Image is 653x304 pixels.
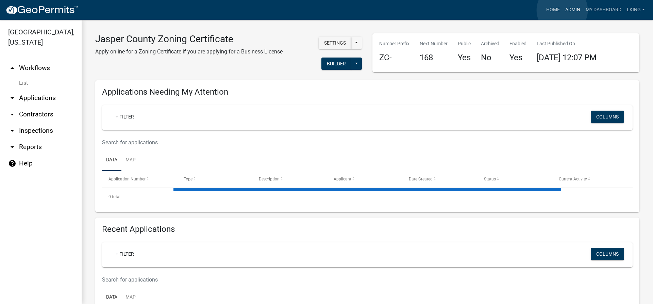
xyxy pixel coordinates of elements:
[379,40,409,47] p: Number Prefix
[484,177,496,181] span: Status
[334,177,351,181] span: Applicant
[8,64,16,72] i: arrow_drop_up
[95,48,283,56] p: Apply online for a Zoning Certificate if you are applying for a Business License
[481,53,499,63] h4: No
[259,177,280,181] span: Description
[379,53,409,63] h4: ZC-
[537,53,597,62] span: [DATE] 12:07 PM
[327,171,402,187] datatable-header-cell: Applicant
[102,87,633,97] h4: Applications Needing My Attention
[563,3,583,16] a: Admin
[537,40,597,47] p: Last Published On
[420,53,448,63] h4: 168
[8,127,16,135] i: arrow_drop_down
[108,177,146,181] span: Application Number
[8,110,16,118] i: arrow_drop_down
[177,171,252,187] datatable-header-cell: Type
[8,159,16,167] i: help
[252,171,327,187] datatable-header-cell: Description
[559,177,587,181] span: Current Activity
[321,58,351,70] button: Builder
[319,37,351,49] button: Settings
[8,143,16,151] i: arrow_drop_down
[402,171,478,187] datatable-header-cell: Date Created
[95,33,283,45] h3: Jasper County Zoning Certificate
[409,177,433,181] span: Date Created
[458,40,471,47] p: Public
[481,40,499,47] p: Archived
[184,177,192,181] span: Type
[583,3,624,16] a: My Dashboard
[458,53,471,63] h4: Yes
[102,224,633,234] h4: Recent Applications
[8,94,16,102] i: arrow_drop_down
[591,111,624,123] button: Columns
[102,135,542,149] input: Search for applications
[121,149,140,171] a: Map
[420,40,448,47] p: Next Number
[478,171,553,187] datatable-header-cell: Status
[624,3,648,16] a: LKING
[591,248,624,260] button: Columns
[110,248,139,260] a: + Filter
[102,149,121,171] a: Data
[509,40,526,47] p: Enabled
[543,3,563,16] a: Home
[102,188,633,205] div: 0 total
[102,273,542,287] input: Search for applications
[102,171,177,187] datatable-header-cell: Application Number
[110,111,139,123] a: + Filter
[509,53,526,63] h4: Yes
[552,171,627,187] datatable-header-cell: Current Activity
